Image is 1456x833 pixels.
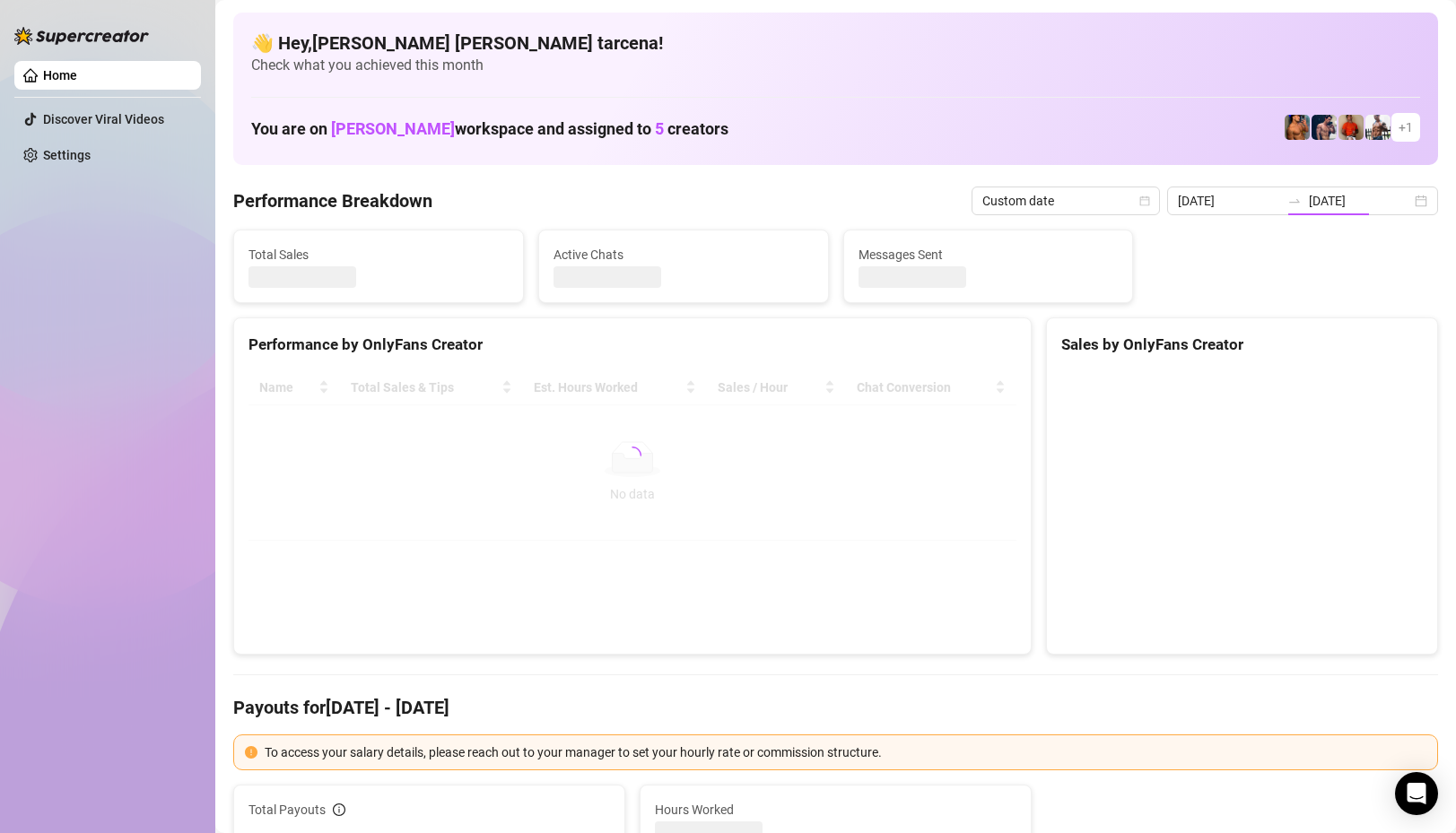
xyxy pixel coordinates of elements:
img: Justin [1338,115,1364,140]
span: Total Sales [248,245,509,265]
div: Sales by OnlyFans Creator [1061,333,1423,357]
input: End date [1309,191,1411,211]
span: [PERSON_NAME] [331,119,455,138]
span: Messages Sent [859,245,1119,265]
span: info-circle [333,803,345,816]
span: calendar [1139,195,1150,206]
span: Custom date [982,187,1149,214]
div: Open Intercom Messenger [1395,772,1438,815]
span: loading [622,445,643,466]
a: Discover Viral Videos [43,112,164,126]
span: Hours Worked [655,800,1016,820]
span: to [1287,194,1302,208]
a: Settings [43,148,91,162]
h4: Performance Breakdown [233,188,432,213]
h1: You are on workspace and assigned to creators [251,119,728,139]
span: Check what you achieved this month [251,56,1420,75]
span: Active Chats [554,245,814,265]
div: To access your salary details, please reach out to your manager to set your hourly rate or commis... [265,742,1426,762]
a: Home [43,68,77,82]
img: JUSTIN [1365,115,1391,140]
span: + 1 [1399,117,1413,137]
span: exclamation-circle [245,746,257,759]
input: Start date [1178,191,1280,211]
span: Total Payouts [248,800,326,820]
h4: Payouts for [DATE] - [DATE] [233,695,1438,720]
span: 5 [655,119,664,138]
span: swap-right [1287,194,1302,208]
div: Performance by OnlyFans Creator [248,333,1016,357]
h4: 👋 Hey, [PERSON_NAME] [PERSON_NAME] tarcena ! [251,30,1420,56]
img: Axel [1312,115,1337,140]
img: logo-BBDzfeDw.svg [14,27,149,45]
img: JG [1285,115,1310,140]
